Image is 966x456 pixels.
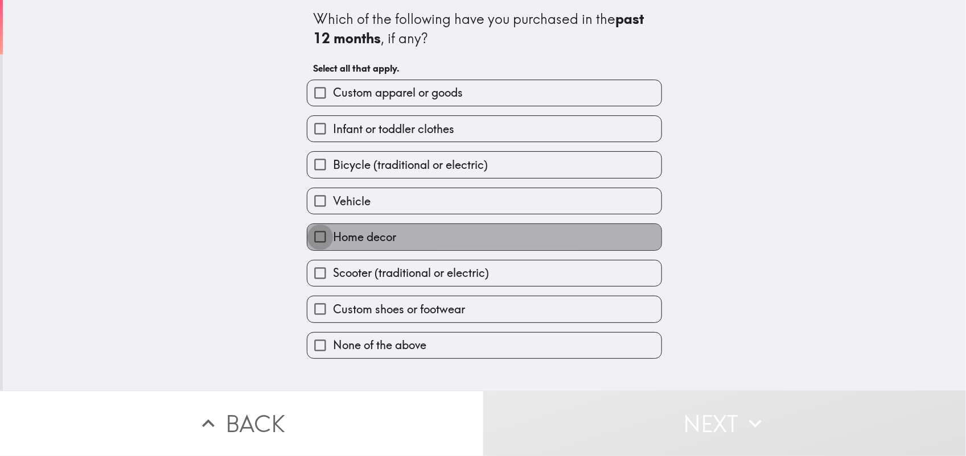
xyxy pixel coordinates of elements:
button: Home decor [307,224,661,250]
button: Custom shoes or footwear [307,296,661,322]
span: Scooter (traditional or electric) [333,265,489,281]
button: Infant or toddler clothes [307,116,661,142]
button: None of the above [307,333,661,358]
div: Which of the following have you purchased in the , if any? [313,10,656,48]
button: Custom apparel or goods [307,80,661,106]
span: Custom shoes or footwear [333,301,465,317]
button: Vehicle [307,188,661,214]
span: Home decor [333,229,396,245]
span: Custom apparel or goods [333,85,463,101]
b: past 12 months [313,10,647,47]
span: None of the above [333,337,426,353]
span: Vehicle [333,193,371,209]
span: Bicycle (traditional or electric) [333,157,488,173]
span: Infant or toddler clothes [333,121,454,137]
button: Scooter (traditional or electric) [307,260,661,286]
button: Bicycle (traditional or electric) [307,152,661,177]
h6: Select all that apply. [313,62,656,74]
